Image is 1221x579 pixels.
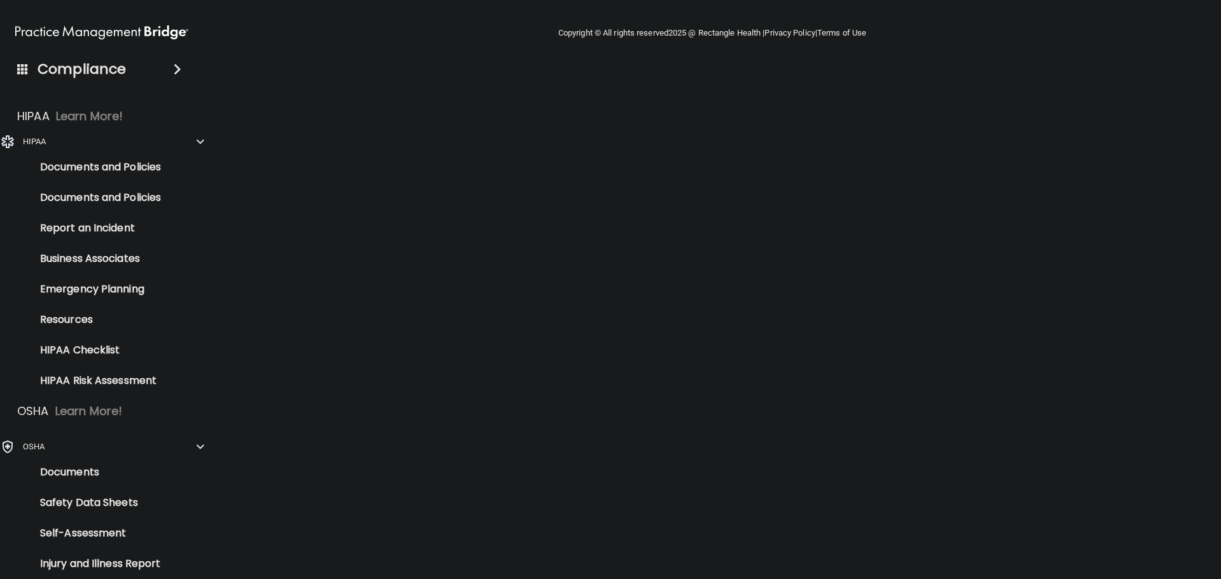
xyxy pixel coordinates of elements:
h4: Compliance [38,60,126,78]
p: Learn More! [56,109,123,124]
p: Documents [8,466,182,479]
a: Terms of Use [817,28,866,37]
a: Privacy Policy [764,28,815,37]
div: Copyright © All rights reserved 2025 @ Rectangle Health | | [480,13,944,53]
img: PMB logo [15,20,188,45]
p: HIPAA Risk Assessment [8,374,182,387]
p: OSHA [23,439,45,454]
p: Resources [8,313,182,326]
p: Self-Assessment [8,527,182,540]
p: HIPAA Checklist [8,344,182,357]
p: Documents and Policies [8,161,182,174]
p: Learn More! [55,404,123,419]
p: Documents and Policies [8,191,182,204]
p: OSHA [17,404,49,419]
p: Injury and Illness Report [8,557,182,570]
p: Report an Incident [8,222,182,235]
p: Business Associates [8,252,182,265]
p: Safety Data Sheets [8,496,182,509]
p: HIPAA [23,134,46,149]
p: HIPAA [17,109,50,124]
p: Emergency Planning [8,283,182,296]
